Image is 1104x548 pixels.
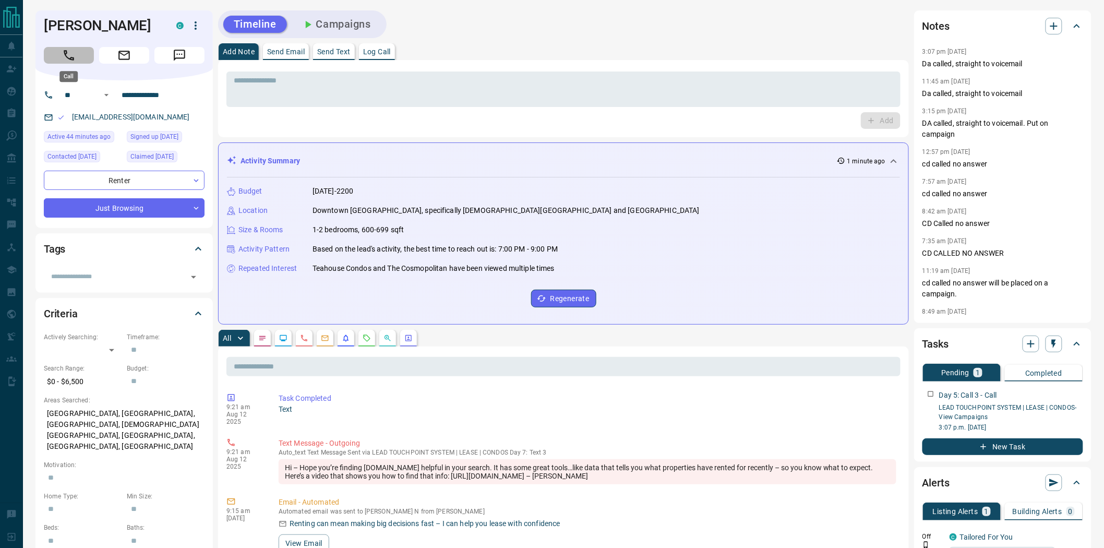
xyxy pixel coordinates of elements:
[127,364,205,373] p: Budget:
[59,71,78,82] div: Call
[44,523,122,532] p: Beds:
[226,411,263,425] p: Aug 12 2025
[313,244,558,255] p: Based on the lead's activity, the best time to reach out is: 7:00 PM - 9:00 PM
[922,336,949,352] h2: Tasks
[47,132,111,142] span: Active 44 minutes ago
[130,151,174,162] span: Claimed [DATE]
[44,405,205,455] p: [GEOGRAPHIC_DATA], [GEOGRAPHIC_DATA], [GEOGRAPHIC_DATA], [DEMOGRAPHIC_DATA][GEOGRAPHIC_DATA], [GE...
[44,17,161,34] h1: [PERSON_NAME]
[922,474,950,491] h2: Alerts
[44,241,65,257] h2: Tags
[922,237,967,245] p: 7:35 am [DATE]
[154,47,205,64] span: Message
[176,22,184,29] div: condos.ca
[267,48,305,55] p: Send Email
[44,171,205,190] div: Renter
[44,364,122,373] p: Search Range:
[44,151,122,165] div: Sun Aug 10 2025
[44,47,94,64] span: Call
[238,186,262,197] p: Budget
[100,89,113,101] button: Open
[241,156,300,166] p: Activity Summary
[313,263,555,274] p: Teahouse Condos and The Cosmopolitan have been viewed multiple times
[321,334,329,342] svg: Emails
[960,533,1013,541] a: Tailored For You
[922,532,943,541] p: Off
[922,218,1083,229] p: CD Called no answer
[223,48,255,55] p: Add Note
[317,48,351,55] p: Send Text
[922,188,1083,199] p: cd called no answer
[985,508,989,515] p: 1
[922,78,970,85] p: 11:45 am [DATE]
[279,449,306,456] span: auto_text
[279,497,896,508] p: Email - Automated
[922,58,1083,69] p: Da called, straight to voicemail
[922,88,1083,99] p: Da called, straight to voicemail
[1025,370,1062,377] p: Completed
[226,515,263,522] p: [DATE]
[186,270,201,284] button: Open
[847,157,885,166] p: 1 minute ago
[300,334,308,342] svg: Calls
[227,151,900,171] div: Activity Summary1 minute ago
[258,334,267,342] svg: Notes
[127,131,205,146] div: Sun Jan 26 2025
[939,390,997,401] p: Day 5: Call 3 - Call
[933,508,978,515] p: Listing Alerts
[44,396,205,405] p: Areas Searched:
[922,48,967,55] p: 3:07 pm [DATE]
[238,224,283,235] p: Size & Rooms
[1069,508,1073,515] p: 0
[531,290,596,307] button: Regenerate
[47,151,97,162] span: Contacted [DATE]
[279,508,896,515] p: Automated email was sent to [PERSON_NAME] N from [PERSON_NAME]
[130,132,178,142] span: Signed up [DATE]
[279,438,896,449] p: Text Message - Outgoing
[922,14,1083,39] div: Notes
[939,423,1083,432] p: 3:07 p.m. [DATE]
[44,236,205,261] div: Tags
[342,334,350,342] svg: Listing Alerts
[226,507,263,515] p: 9:15 am
[363,334,371,342] svg: Requests
[44,131,122,146] div: Tue Aug 12 2025
[72,113,190,121] a: [EMAIL_ADDRESS][DOMAIN_NAME]
[226,403,263,411] p: 9:21 am
[922,267,970,275] p: 11:19 am [DATE]
[279,449,896,456] p: Text Message Sent via LEAD TOUCHPOINT SYSTEM | LEASE | CONDOS Day 7: Text 3
[922,308,967,315] p: 8:49 am [DATE]
[922,108,967,115] p: 3:15 pm [DATE]
[922,278,1083,300] p: cd called no answer will be placed on a campaign.
[57,114,65,121] svg: Email Valid
[290,518,560,529] p: Renting can mean making big decisions fast – I can help you lease with confidence
[44,332,122,342] p: Actively Searching:
[279,393,896,404] p: Task Completed
[922,159,1083,170] p: cd called no answer
[922,118,1083,140] p: DA called, straight to voicemail. Put on campaign
[99,47,149,64] span: Email
[127,151,205,165] div: Mon Jan 27 2025
[976,369,980,376] p: 1
[404,334,413,342] svg: Agent Actions
[44,301,205,326] div: Criteria
[238,263,297,274] p: Repeated Interest
[44,373,122,390] p: $0 - $6,500
[238,244,290,255] p: Activity Pattern
[922,470,1083,495] div: Alerts
[383,334,392,342] svg: Opportunities
[922,438,1083,455] button: New Task
[223,335,231,342] p: All
[279,459,896,484] div: Hi – Hope you’re finding [DOMAIN_NAME] helpful in your search. It has some great tools…like data ...
[922,178,967,185] p: 7:57 am [DATE]
[44,305,78,322] h2: Criteria
[313,224,404,235] p: 1-2 bedrooms, 600-699 sqft
[922,208,967,215] p: 8:42 am [DATE]
[279,404,896,415] p: Text
[1013,508,1062,515] p: Building Alerts
[238,205,268,216] p: Location
[44,198,205,218] div: Just Browsing
[313,186,353,197] p: [DATE]-2200
[950,533,957,541] div: condos.ca
[922,18,950,34] h2: Notes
